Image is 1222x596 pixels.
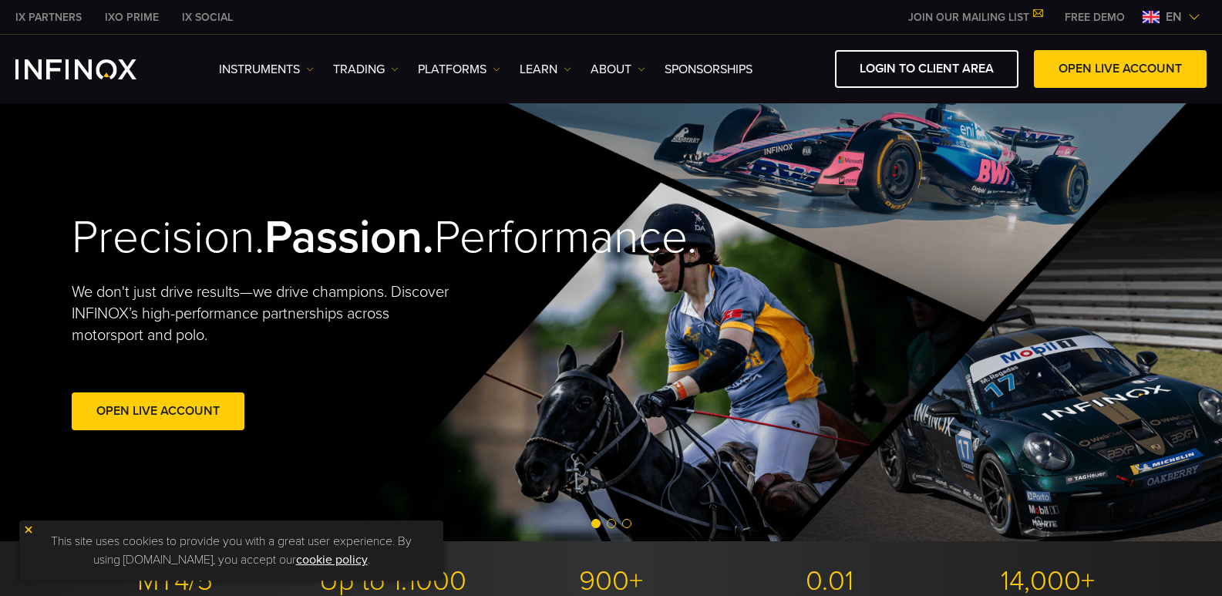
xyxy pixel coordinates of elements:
[591,519,601,528] span: Go to slide 1
[170,9,244,25] a: INFINOX
[1034,50,1207,88] a: OPEN LIVE ACCOUNT
[72,210,557,266] h2: Precision. Performance.
[15,59,173,79] a: INFINOX Logo
[23,524,34,535] img: yellow close icon
[219,60,314,79] a: Instruments
[418,60,500,79] a: PLATFORMS
[622,519,631,528] span: Go to slide 3
[835,50,1018,88] a: LOGIN TO CLIENT AREA
[607,519,616,528] span: Go to slide 2
[897,11,1053,24] a: JOIN OUR MAILING LIST
[93,9,170,25] a: INFINOX
[27,528,436,573] p: This site uses cookies to provide you with a great user experience. By using [DOMAIN_NAME], you a...
[665,60,752,79] a: SPONSORSHIPS
[72,281,460,346] p: We don't just drive results—we drive champions. Discover INFINOX’s high-performance partnerships ...
[296,552,368,567] a: cookie policy
[4,9,93,25] a: INFINOX
[1053,9,1136,25] a: INFINOX MENU
[264,210,434,265] strong: Passion.
[520,60,571,79] a: Learn
[591,60,645,79] a: ABOUT
[72,392,244,430] a: Open Live Account
[333,60,399,79] a: TRADING
[1160,8,1188,26] span: en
